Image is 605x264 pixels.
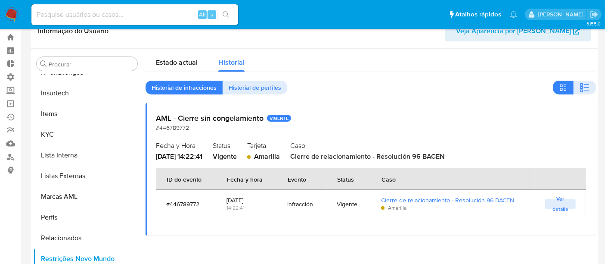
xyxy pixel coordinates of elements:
[456,21,571,41] span: Veja Aparência por [PERSON_NAME]
[31,9,238,20] input: Pesquise usuários ou casos...
[510,11,517,18] a: Notificações
[33,186,141,207] button: Marcas AML
[199,10,206,19] span: Alt
[217,9,235,21] button: search-icon
[33,124,141,145] button: KYC
[538,10,586,19] p: alexandra.macedo@mercadolivre.com
[455,10,501,19] span: Atalhos rápidos
[40,60,47,67] button: Procurar
[33,166,141,186] button: Listas Externas
[211,10,213,19] span: s
[33,228,141,248] button: Relacionados
[33,83,141,104] button: Insurtech
[33,145,141,166] button: Lista Interna
[445,21,591,41] button: Veja Aparência por [PERSON_NAME]
[49,60,134,68] input: Procurar
[33,207,141,228] button: Perfis
[33,104,141,124] button: Items
[589,10,599,19] a: Sair
[38,27,109,35] h1: Informação do Usuário
[586,20,601,27] span: 3.155.0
